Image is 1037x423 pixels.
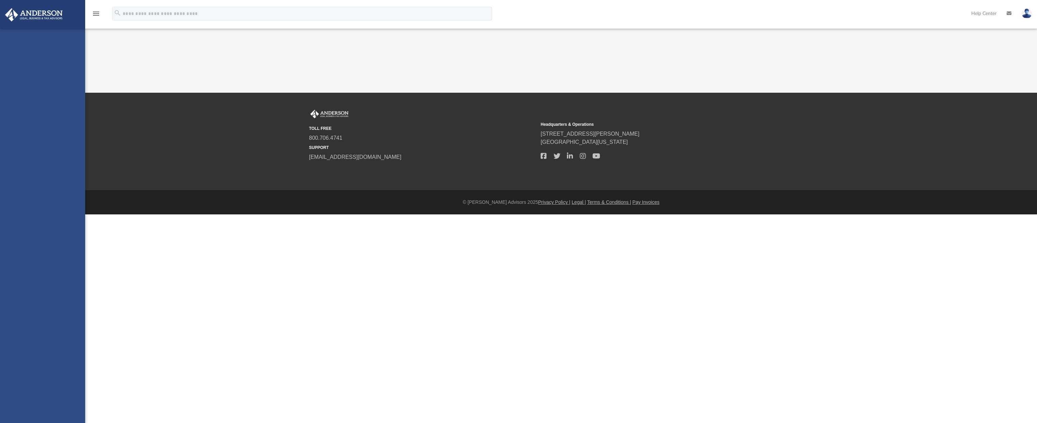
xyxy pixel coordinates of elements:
[587,199,631,205] a: Terms & Conditions |
[309,135,342,141] a: 800.706.4741
[541,139,628,145] a: [GEOGRAPHIC_DATA][US_STATE]
[85,199,1037,206] div: © [PERSON_NAME] Advisors 2025
[92,10,100,18] i: menu
[541,131,639,137] a: [STREET_ADDRESS][PERSON_NAME]
[309,125,536,132] small: TOLL FREE
[309,154,401,160] a: [EMAIL_ADDRESS][DOMAIN_NAME]
[1022,9,1032,18] img: User Pic
[572,199,586,205] a: Legal |
[309,110,350,119] img: Anderson Advisors Platinum Portal
[538,199,571,205] a: Privacy Policy |
[632,199,659,205] a: Pay Invoices
[541,121,768,127] small: Headquarters & Operations
[309,145,536,151] small: SUPPORT
[92,13,100,18] a: menu
[114,9,121,17] i: search
[3,8,65,21] img: Anderson Advisors Platinum Portal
